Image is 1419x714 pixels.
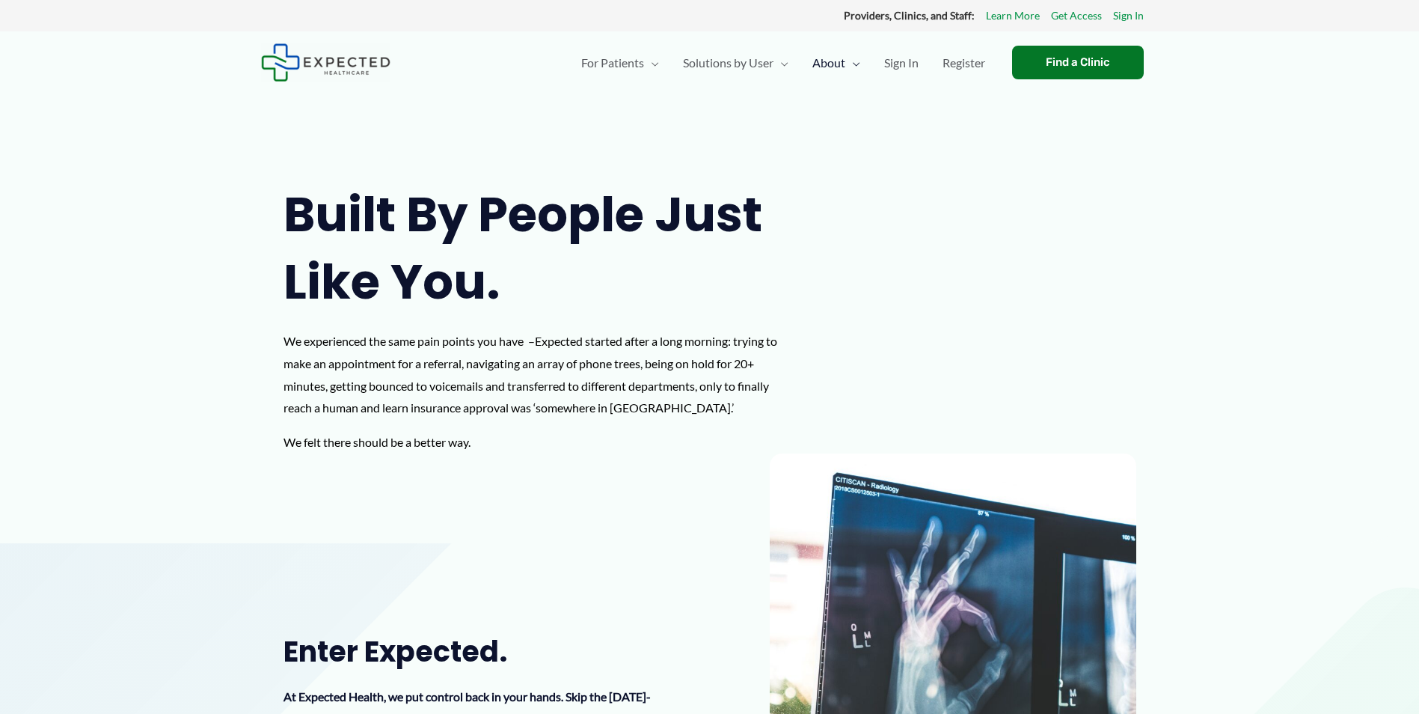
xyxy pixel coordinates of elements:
span: About [812,37,845,89]
h2: Enter Expected. [284,633,662,670]
span: Menu Toggle [773,37,788,89]
p: We experienced the same pain points you have – [284,330,795,419]
img: Expected Healthcare Logo - side, dark font, small [261,43,390,82]
a: AboutMenu Toggle [800,37,872,89]
span: Register [943,37,985,89]
a: Get Access [1051,6,1102,25]
a: Learn More [986,6,1040,25]
p: We felt there should be a better way. [284,431,795,454]
a: Sign In [1113,6,1144,25]
h1: Built by people just like you. [284,181,795,315]
a: Register [931,37,997,89]
span: Solutions by User [683,37,773,89]
span: Menu Toggle [644,37,659,89]
span: Sign In [884,37,919,89]
span: Menu Toggle [845,37,860,89]
a: Sign In [872,37,931,89]
a: Solutions by UserMenu Toggle [671,37,800,89]
a: Find a Clinic [1012,46,1144,79]
strong: Providers, Clinics, and Staff: [844,9,975,22]
span: For Patients [581,37,644,89]
nav: Primary Site Navigation [569,37,997,89]
a: For PatientsMenu Toggle [569,37,671,89]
